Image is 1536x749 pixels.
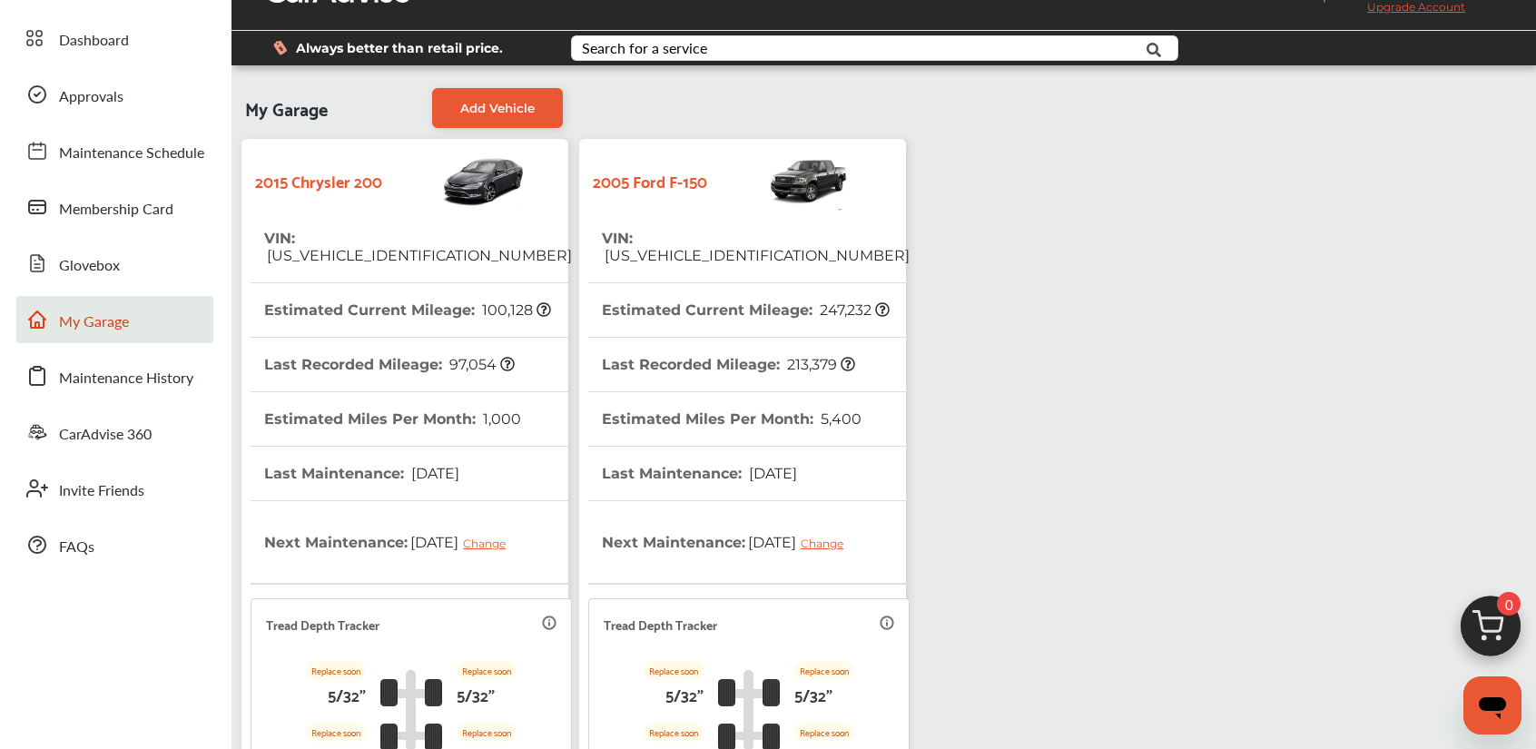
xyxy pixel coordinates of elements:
[707,148,851,212] img: Vehicle
[602,247,910,264] span: [US_VEHICLE_IDENTIFICATION_NUMBER]
[1447,587,1534,675] img: cart_icon.3d0951e8.svg
[59,367,193,390] span: Maintenance History
[16,409,213,456] a: CarAdvise 360
[16,296,213,343] a: My Garage
[409,465,459,482] span: [DATE]
[457,680,495,708] p: 5/32"
[432,88,563,128] a: Add Vehicle
[817,301,890,319] span: 247,232
[245,88,328,128] span: My Garage
[408,519,519,565] span: [DATE]
[16,352,213,399] a: Maintenance History
[1463,676,1521,734] iframe: Botón para iniciar la ventana de mensajería
[480,410,521,428] span: 1,000
[59,142,204,165] span: Maintenance Schedule
[264,338,515,391] th: Last Recorded Mileage :
[264,283,551,337] th: Estimated Current Mileage :
[604,614,717,635] p: Tread Depth Tracker
[602,501,857,583] th: Next Maintenance :
[59,479,144,503] span: Invite Friends
[746,465,797,482] span: [DATE]
[59,310,129,334] span: My Garage
[602,338,855,391] th: Last Recorded Mileage :
[16,465,213,512] a: Invite Friends
[794,680,832,708] p: 5/32"
[306,723,366,742] p: Replace soon
[16,71,213,118] a: Approvals
[306,661,366,680] p: Replace soon
[16,521,213,568] a: FAQs
[794,661,854,680] p: Replace soon
[264,392,521,446] th: Estimated Miles Per Month :
[644,661,704,680] p: Replace soon
[382,148,526,212] img: Vehicle
[59,423,152,447] span: CarAdvise 360
[457,723,517,742] p: Replace soon
[59,29,129,53] span: Dashboard
[794,723,854,742] p: Replace soon
[644,723,704,742] p: Replace soon
[59,536,94,559] span: FAQs
[264,501,519,583] th: Next Maintenance :
[16,15,213,62] a: Dashboard
[266,614,379,635] p: Tread Depth Tracker
[602,392,862,446] th: Estimated Miles Per Month :
[784,356,855,373] span: 213,379
[264,247,572,264] span: [US_VEHICLE_IDENTIFICATION_NUMBER]
[447,356,515,373] span: 97,054
[59,254,120,278] span: Glovebox
[16,240,213,287] a: Glovebox
[273,40,287,55] img: dollor_label_vector.a70140d1.svg
[602,447,797,500] th: Last Maintenance :
[328,680,366,708] p: 5/32"
[665,680,704,708] p: 5/32"
[479,301,551,319] span: 100,128
[59,198,173,222] span: Membership Card
[745,519,857,565] span: [DATE]
[296,42,503,54] span: Always better than retail price.
[460,101,535,115] span: Add Vehicle
[1497,592,1521,616] span: 0
[264,212,572,282] th: VIN :
[818,410,862,428] span: 5,400
[16,183,213,231] a: Membership Card
[457,661,517,680] p: Replace soon
[255,166,382,194] strong: 2015 Chrysler 200
[59,85,123,109] span: Approvals
[463,537,515,550] div: Change
[593,166,707,194] strong: 2005 Ford F-150
[801,537,852,550] div: Change
[16,127,213,174] a: Maintenance Schedule
[602,212,910,282] th: VIN :
[582,41,707,55] div: Search for a service
[264,447,459,500] th: Last Maintenance :
[602,283,890,337] th: Estimated Current Mileage :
